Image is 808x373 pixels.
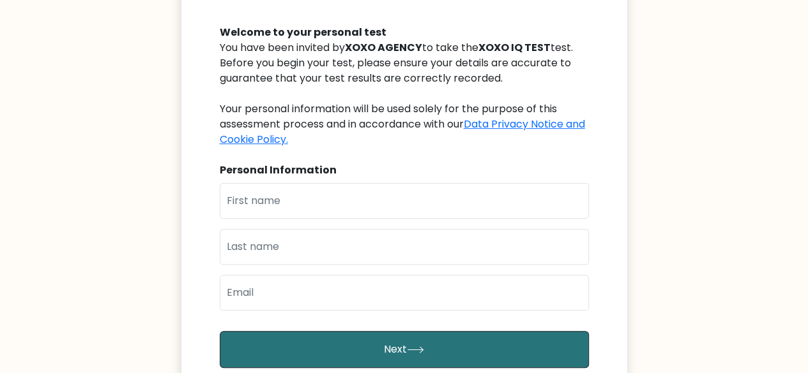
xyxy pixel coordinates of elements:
[220,117,585,147] a: Data Privacy Notice and Cookie Policy.
[220,163,589,178] div: Personal Information
[220,229,589,265] input: Last name
[220,331,589,368] button: Next
[220,25,589,40] div: Welcome to your personal test
[220,275,589,311] input: Email
[220,183,589,219] input: First name
[220,40,589,147] div: You have been invited by to take the test. Before you begin your test, please ensure your details...
[345,40,422,55] b: XOXO AGENCY
[478,40,551,55] b: XOXO IQ TEST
